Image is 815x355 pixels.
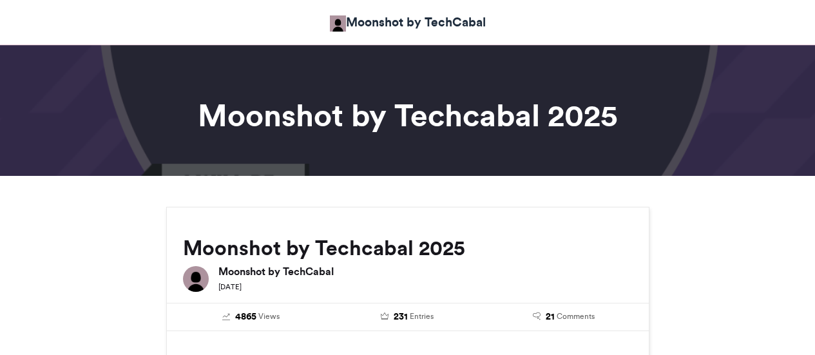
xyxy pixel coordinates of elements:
[183,236,633,260] h2: Moonshot by Techcabal 2025
[394,310,408,324] span: 231
[183,310,320,324] a: 4865 Views
[410,311,434,322] span: Entries
[330,13,486,32] a: Moonshot by TechCabal
[218,282,242,291] small: [DATE]
[50,100,765,131] h1: Moonshot by Techcabal 2025
[546,310,555,324] span: 21
[258,311,280,322] span: Views
[218,266,633,276] h6: Moonshot by TechCabal
[183,266,209,292] img: Moonshot by TechCabal
[330,15,346,32] img: Moonshot by TechCabal
[235,310,256,324] span: 4865
[495,310,633,324] a: 21 Comments
[339,310,476,324] a: 231 Entries
[557,311,595,322] span: Comments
